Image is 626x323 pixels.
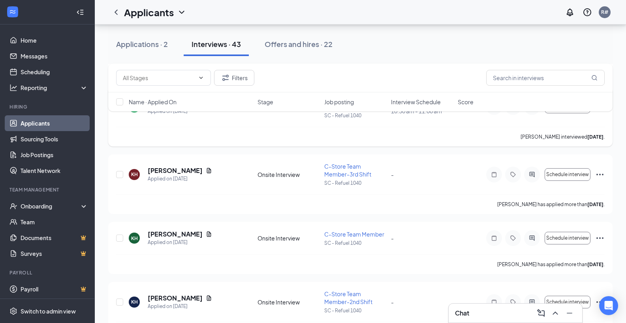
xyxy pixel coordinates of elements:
svg: Collapse [76,8,84,16]
a: Scheduling [21,64,88,80]
svg: ActiveChat [527,171,537,178]
button: ComposeMessage [535,307,547,319]
svg: Tag [508,235,518,241]
p: [PERSON_NAME] has applied more than . [497,261,605,268]
div: Applications · 2 [116,39,168,49]
a: Applicants [21,115,88,131]
div: Switch to admin view [21,307,76,315]
div: Applied on [DATE] [148,175,212,183]
b: [DATE] [587,201,603,207]
span: Stage [258,98,273,106]
svg: Document [206,231,212,237]
p: SC - Refuel 1040 [324,180,386,186]
div: KH [131,171,138,178]
svg: Ellipses [595,297,605,307]
svg: ComposeMessage [536,308,546,318]
a: Home [21,32,88,48]
a: SurveysCrown [21,246,88,261]
div: Applied on [DATE] [148,238,212,246]
a: DocumentsCrown [21,230,88,246]
span: Interview Schedule [391,98,441,106]
div: KH [131,299,138,305]
svg: Note [489,235,499,241]
h1: Applicants [124,6,174,19]
div: Team Management [9,186,86,193]
svg: UserCheck [9,202,17,210]
input: Search in interviews [486,70,605,86]
svg: Note [489,299,499,305]
p: [PERSON_NAME] interviewed . [521,133,605,140]
svg: Document [206,167,212,174]
span: Name · Applied On [129,98,177,106]
b: [DATE] [587,134,603,140]
div: Reporting [21,84,88,92]
h5: [PERSON_NAME] [148,166,203,175]
a: Team [21,214,88,230]
input: All Stages [123,73,195,82]
a: PayrollCrown [21,281,88,297]
div: Payroll [9,269,86,276]
button: Schedule interview [545,168,590,181]
span: C-Store Team Member [324,231,384,238]
button: Filter Filters [214,70,254,86]
a: Talent Network [21,163,88,178]
a: Messages [21,48,88,64]
div: Onsite Interview [258,234,320,242]
svg: Analysis [9,84,17,92]
div: Open Intercom Messenger [599,296,618,315]
svg: Notifications [565,8,575,17]
span: - [391,171,394,178]
svg: ChevronDown [198,75,204,81]
svg: Filter [221,73,230,83]
svg: Ellipses [595,233,605,243]
h5: [PERSON_NAME] [148,230,203,238]
span: Score [458,98,474,106]
div: Onsite Interview [258,171,320,178]
button: Schedule interview [545,232,590,244]
span: - [391,299,394,306]
svg: ChevronDown [177,8,186,17]
svg: Tag [508,299,518,305]
svg: QuestionInfo [583,8,592,17]
svg: ChevronLeft [111,8,121,17]
span: Job posting [324,98,354,106]
p: SC - Refuel 1040 [324,240,386,246]
svg: ActiveChat [527,299,537,305]
button: Minimize [563,307,576,319]
svg: Document [206,295,212,301]
h3: Chat [455,309,469,317]
span: Schedule interview [546,299,589,305]
h5: [PERSON_NAME] [148,294,203,302]
div: Hiring [9,103,86,110]
svg: Ellipses [595,170,605,179]
div: Onsite Interview [258,298,320,306]
svg: WorkstreamLogo [9,8,17,16]
div: Applied on [DATE] [148,302,212,310]
span: Schedule interview [546,172,589,177]
svg: Note [489,171,499,178]
p: [PERSON_NAME] has applied more than . [497,201,605,208]
div: R# [601,9,608,15]
svg: ActiveChat [527,235,537,241]
div: Interviews · 43 [192,39,241,49]
button: ChevronUp [549,307,562,319]
div: Onboarding [21,202,81,210]
svg: MagnifyingGlass [591,75,598,81]
svg: ChevronUp [551,308,560,318]
span: C-Store Team Member-2nd Shift [324,290,372,305]
svg: Settings [9,307,17,315]
div: KH [131,235,138,242]
a: Sourcing Tools [21,131,88,147]
b: [DATE] [587,261,603,267]
a: Job Postings [21,147,88,163]
svg: Minimize [565,308,574,318]
div: Offers and hires · 22 [265,39,333,49]
svg: Tag [508,171,518,178]
button: Schedule interview [545,296,590,308]
p: SC - Refuel 1040 [324,307,386,314]
span: Schedule interview [546,235,589,241]
span: C-Store Team Member-3rd Shift [324,163,371,178]
span: - [391,235,394,242]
